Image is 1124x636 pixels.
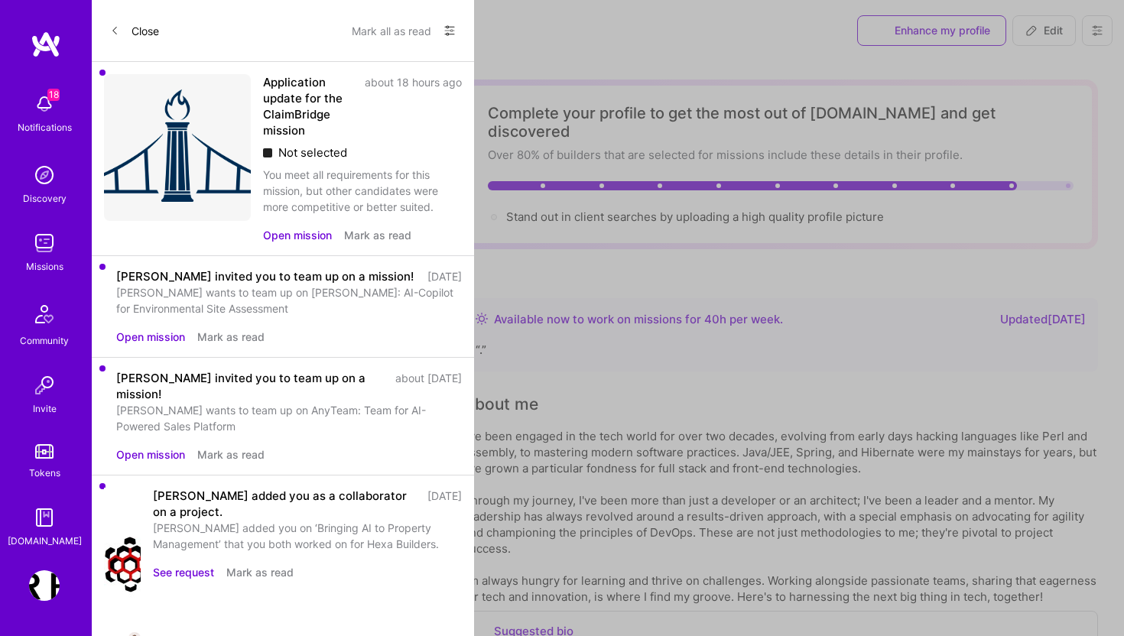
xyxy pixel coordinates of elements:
[26,296,63,333] img: Community
[116,284,462,316] div: [PERSON_NAME] wants to team up on [PERSON_NAME]: AI-Copilot for Environmental Site Assessment
[29,502,60,533] img: guide book
[33,401,57,417] div: Invite
[116,446,185,462] button: Open mission
[116,329,185,345] button: Open mission
[352,18,431,43] button: Mark all as read
[427,488,462,520] div: [DATE]
[197,329,265,345] button: Mark as read
[263,144,462,161] div: Not selected
[29,228,60,258] img: teamwork
[110,18,159,43] button: Close
[18,119,72,135] div: Notifications
[263,167,462,215] div: You meet all requirements for this mission, but other candidates were more competitive or better ...
[153,520,462,552] div: [PERSON_NAME] added you on ‘Bringing AI to Property Management’ that you both worked on for Hexa ...
[8,533,82,549] div: [DOMAIN_NAME]
[263,227,332,243] button: Open mission
[29,160,60,190] img: discovery
[263,74,356,138] div: Application update for the ClaimBridge mission
[395,370,462,402] div: about [DATE]
[29,370,60,401] img: Invite
[427,268,462,284] div: [DATE]
[23,190,67,206] div: Discovery
[197,446,265,462] button: Mark as read
[116,370,386,402] div: [PERSON_NAME] invited you to team up on a mission!
[31,31,61,58] img: logo
[116,402,462,434] div: [PERSON_NAME] wants to team up on AnyTeam: Team for AI-Powered Sales Platform
[20,333,69,349] div: Community
[153,488,418,520] div: [PERSON_NAME] added you as a collaborator on a project.
[226,564,294,580] button: Mark as read
[29,570,60,601] img: Terr.ai: Building an Innovative Real Estate Platform
[29,465,60,481] div: Tokens
[344,227,411,243] button: Mark as read
[47,89,60,101] span: 18
[35,444,54,459] img: tokens
[25,570,63,601] a: Terr.ai: Building an Innovative Real Estate Platform
[29,89,60,119] img: bell
[116,268,414,284] div: [PERSON_NAME] invited you to team up on a mission!
[104,74,251,221] img: Company Logo
[26,258,63,274] div: Missions
[153,564,214,580] button: See request
[365,74,462,138] div: about 18 hours ago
